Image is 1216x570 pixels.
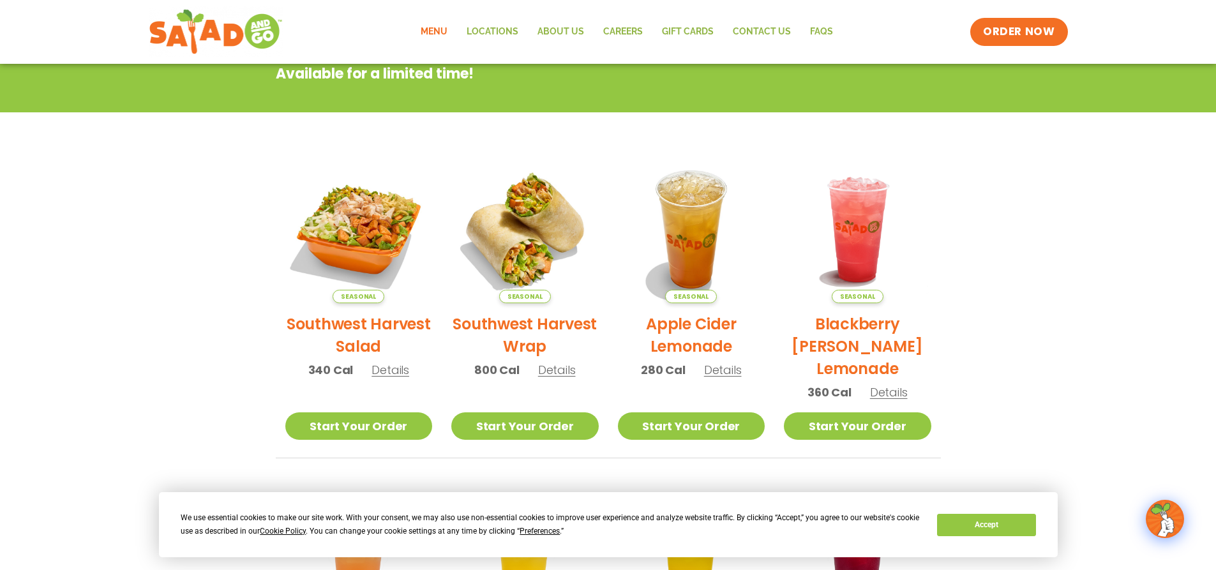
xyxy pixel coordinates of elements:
a: Menu [411,17,457,47]
div: We use essential cookies to make our site work. With your consent, we may also use non-essential ... [181,511,922,538]
h2: Southwest Harvest Wrap [451,313,599,357]
span: Seasonal [832,290,883,303]
p: Available for a limited time! [276,63,838,84]
span: Details [870,384,908,400]
span: ORDER NOW [983,24,1055,40]
span: Details [704,362,742,378]
a: GIFT CARDS [652,17,723,47]
div: Cookie Consent Prompt [159,492,1058,557]
a: Careers [594,17,652,47]
span: Seasonal [499,290,551,303]
a: Start Your Order [784,412,931,440]
h2: Southwest Harvest Salad [285,313,433,357]
span: Seasonal [665,290,717,303]
a: Locations [457,17,528,47]
span: 800 Cal [474,361,520,379]
img: wpChatIcon [1147,501,1183,537]
span: 340 Cal [308,361,354,379]
button: Accept [937,514,1035,536]
img: Product photo for Blackberry Bramble Lemonade [784,156,931,303]
h2: Blackberry [PERSON_NAME] Lemonade [784,313,931,380]
a: Start Your Order [618,412,765,440]
a: Contact Us [723,17,800,47]
h2: Apple Cider Lemonade [618,313,765,357]
img: Product photo for Southwest Harvest Wrap [451,156,599,303]
span: 280 Cal [641,361,686,379]
a: Start Your Order [285,412,433,440]
span: Cookie Policy [260,527,306,536]
span: Seasonal [333,290,384,303]
span: Details [372,362,409,378]
a: FAQs [800,17,843,47]
a: Start Your Order [451,412,599,440]
img: new-SAG-logo-768×292 [149,6,283,57]
img: Product photo for Southwest Harvest Salad [285,156,433,303]
a: About Us [528,17,594,47]
span: Preferences [520,527,560,536]
span: Details [538,362,576,378]
img: Product photo for Apple Cider Lemonade [618,156,765,303]
nav: Menu [411,17,843,47]
a: ORDER NOW [970,18,1067,46]
span: 360 Cal [807,384,852,401]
